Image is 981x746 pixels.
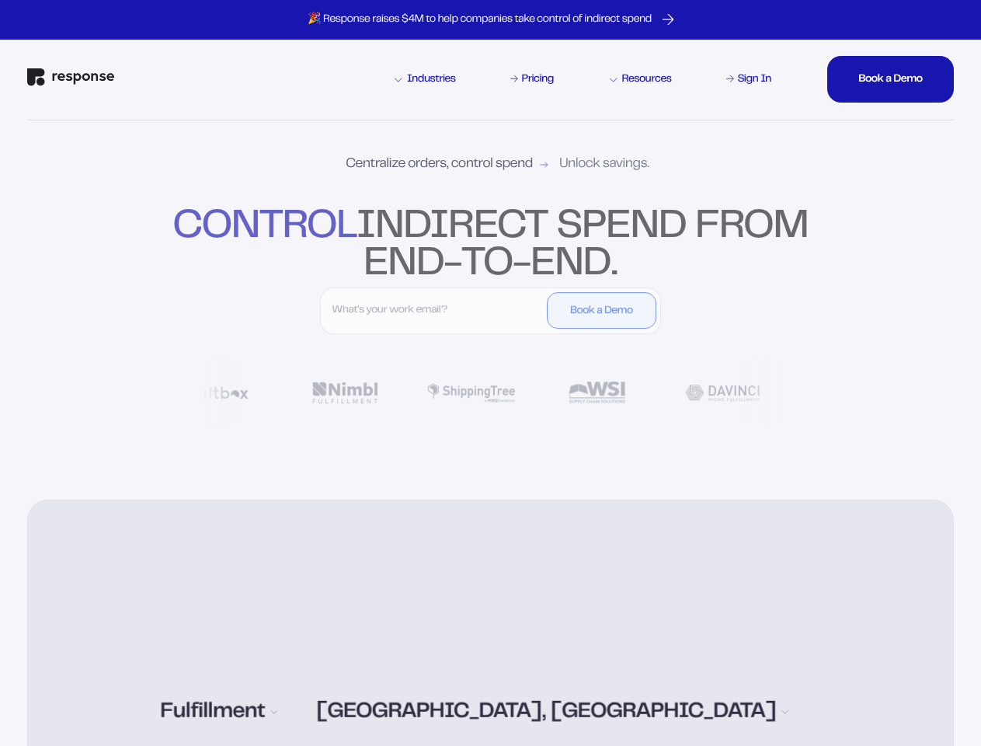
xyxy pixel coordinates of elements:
img: Response Logo [27,68,114,86]
div: Resources [610,74,672,85]
div: Industries [395,74,455,85]
a: Pricing [509,71,556,87]
a: Response Home [27,68,114,90]
strong: control [173,211,357,246]
input: What's your work email? [325,292,544,329]
div: [GEOGRAPHIC_DATA], [GEOGRAPHIC_DATA] [316,701,789,723]
div: indirect spend from end-to-end. [169,211,812,284]
p: 🎉 Response raises $4M to help companies take control of indirect spend [308,12,652,26]
div: Fulfillment [160,702,301,723]
span: Unlock savings. [559,158,649,172]
div: Book a Demo [858,74,922,85]
div: Sign In [737,74,771,85]
div: Book a Demo [570,305,633,316]
div: Pricing [522,74,554,85]
a: Sign In [725,71,774,87]
div: Centralize orders, control spend [346,158,649,172]
button: Book a Demo [547,292,656,329]
button: Book a DemoBook a DemoBook a Demo [827,56,954,103]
